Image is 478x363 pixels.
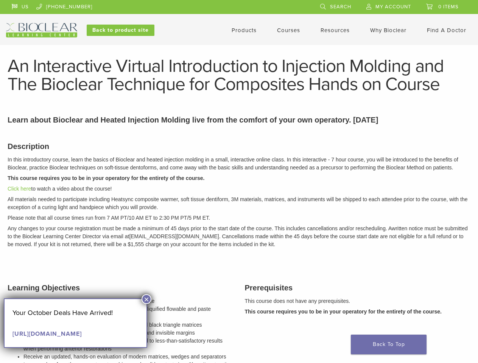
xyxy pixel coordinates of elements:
strong: This course requires you to be in your operatory for the entirety of the course. [8,175,204,181]
span: 0 items [438,4,459,10]
a: Resources [321,27,350,34]
a: Why Bioclear [370,27,406,34]
span: Search [330,4,351,10]
a: [URL][DOMAIN_NAME] [12,330,82,338]
a: Back To Top [351,335,427,354]
h3: Description [8,141,470,152]
a: Products [232,27,257,34]
strong: This course requires you to be in your operatory for the entirety of the course. [245,309,442,315]
p: Your October Deals Have Arrived! [12,307,139,318]
p: In this introductory course, learn the basics of Bioclear and heated injection molding in a small... [8,156,470,172]
em: written notice must be submitted to the Bioclear Learning Center Director via email at [EMAIL_ADD... [8,225,468,247]
button: Close [142,294,151,304]
span: Any changes to your course registration must be made a minimum of 45 days prior to the start date... [8,225,392,231]
a: Back to product site [87,25,154,36]
h1: An Interactive Virtual Introduction to Injection Molding and The Bioclear Technique for Composite... [8,57,470,93]
li: Build familiarity with the principles of warmed composite [23,297,234,305]
p: to watch a video about the course! [8,185,470,193]
span: My Account [375,4,411,10]
a: Courses [277,27,300,34]
h3: Learning Objectives [8,282,234,293]
h3: Prerequisites [245,282,471,293]
a: Click here [8,186,31,192]
p: This course does not have any prerequisites. [245,297,471,305]
p: All materials needed to participate including Heatsync composite warmer, soft tissue dentiform, 3... [8,195,470,211]
li: Receive an updated, hands-on evaluation of modern matrices, wedges and separators [23,353,234,361]
a: Find A Doctor [427,27,466,34]
img: Bioclear [6,23,77,37]
p: Learn about Bioclear and Heated Injection Molding live from the comfort of your own operatory. [D... [8,114,470,126]
p: Please note that all course times run from 7 AM PT/10 AM ET to 2:30 PM PT/5 PM ET. [8,214,470,222]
